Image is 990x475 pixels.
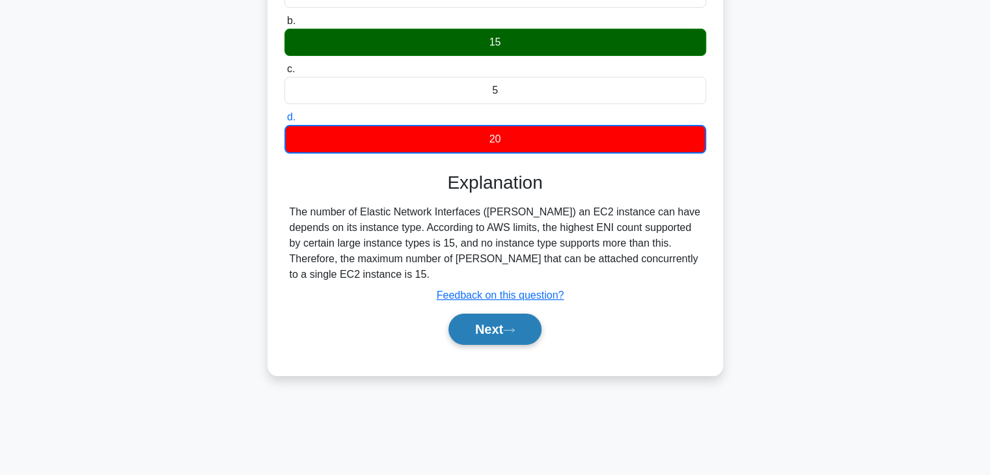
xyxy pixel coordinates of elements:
span: b. [287,15,296,26]
span: d. [287,111,296,122]
div: 20 [284,125,706,154]
span: c. [287,63,295,74]
div: 15 [284,29,706,56]
button: Next [448,314,542,345]
div: 5 [284,77,706,104]
div: The number of Elastic Network Interfaces ([PERSON_NAME]) an EC2 instance can have depends on its ... [290,204,701,282]
h3: Explanation [292,172,698,194]
a: Feedback on this question? [437,290,564,301]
